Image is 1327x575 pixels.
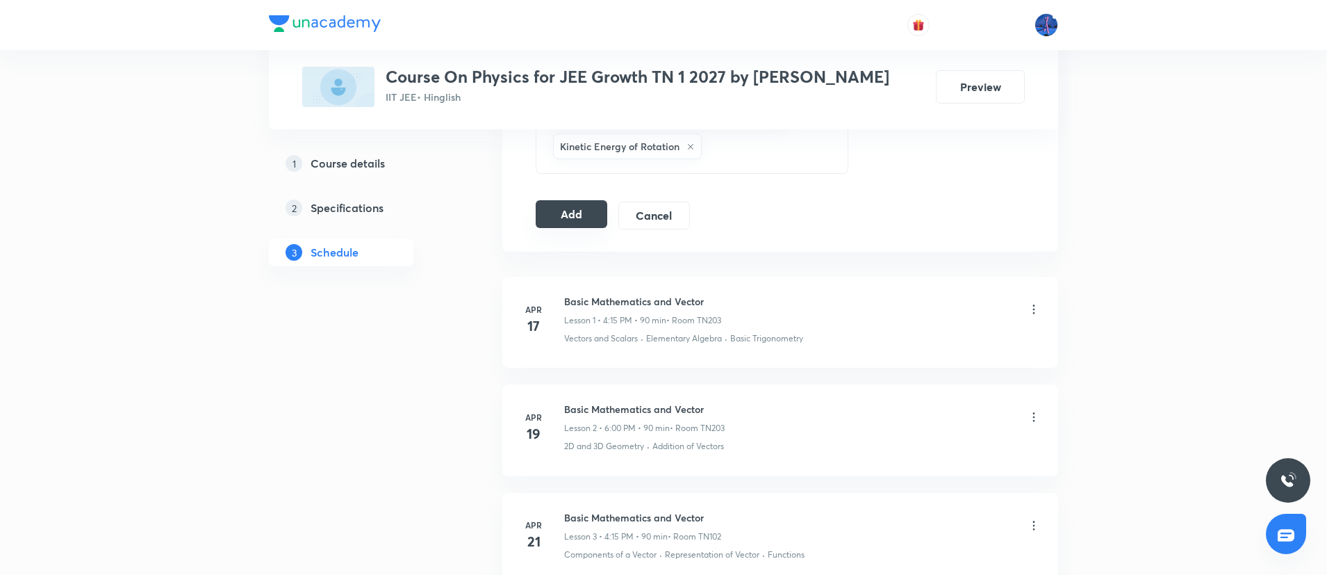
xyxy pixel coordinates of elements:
div: · [725,332,727,345]
p: • Room TN102 [668,531,721,543]
p: Vectors and Scalars [564,332,638,345]
img: Company Logo [269,15,381,32]
h4: 17 [520,316,547,337]
h4: 21 [520,531,547,552]
div: · [641,332,643,345]
p: Addition of Vectors [652,440,724,453]
img: Mahesh Bhat [1035,13,1058,37]
h6: Apr [520,519,547,531]
button: Preview [936,70,1025,104]
p: Basic Trigonometry [730,332,803,345]
h4: 19 [520,423,547,444]
h6: Kinetic Energy of Rotation [560,139,679,154]
h5: Course details [311,155,385,172]
p: Lesson 3 • 4:15 PM • 90 min [564,531,668,543]
h6: Apr [520,303,547,316]
p: Components of a Vector [564,549,657,561]
p: Representation of Vector [665,549,759,561]
p: 1 [286,155,302,172]
p: Lesson 2 • 6:00 PM • 90 min [564,422,670,435]
a: Company Logo [269,15,381,35]
p: Functions [768,549,805,561]
p: Elementary Algebra [646,332,722,345]
h6: Basic Mathematics and Vector [564,402,725,416]
h3: Course On Physics for JEE Growth TN 1 2027 by [PERSON_NAME] [386,67,889,87]
button: Cancel [618,202,690,229]
a: 2Specifications [269,194,458,222]
p: 2D and 3D Geometry [564,440,644,453]
button: avatar [907,14,930,36]
a: 1Course details [269,149,458,177]
img: 424C8F4A-F74F-435F-BDBF-4E51516EAD14_plus.png [302,67,374,107]
button: Add [536,200,607,228]
h5: Specifications [311,200,384,216]
p: • Room TN203 [670,422,725,435]
div: · [762,549,765,561]
h6: Basic Mathematics and Vector [564,294,721,309]
p: 3 [286,244,302,261]
h6: Basic Mathematics and Vector [564,510,721,525]
p: IIT JEE • Hinglish [386,90,889,104]
p: • Room TN203 [666,314,721,327]
p: 2 [286,200,302,216]
p: Lesson 1 • 4:15 PM • 90 min [564,314,666,327]
div: · [647,440,650,453]
h6: Apr [520,411,547,423]
div: · [659,549,662,561]
img: avatar [912,19,925,31]
h5: Schedule [311,244,358,261]
img: ttu [1280,472,1296,489]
